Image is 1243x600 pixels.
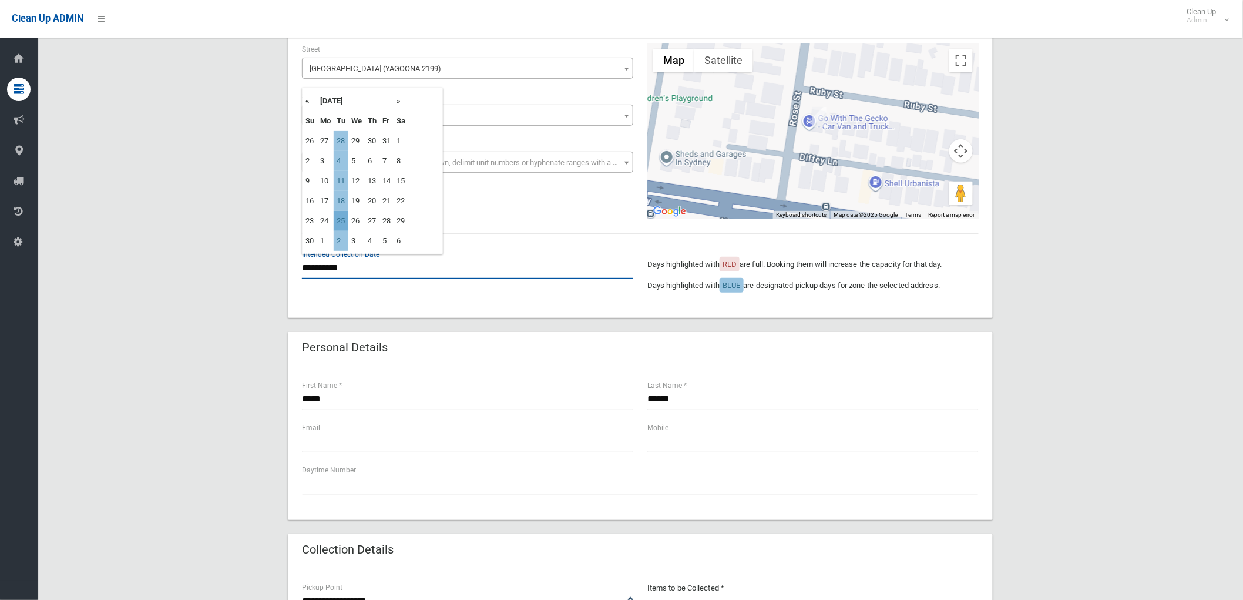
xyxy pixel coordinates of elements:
th: Th [365,111,379,131]
td: 1 [317,231,334,251]
td: 8 [394,151,408,171]
th: Mo [317,111,334,131]
td: 28 [334,131,348,151]
th: » [394,91,408,111]
p: Items to be Collected * [647,581,979,595]
td: 2 [334,231,348,251]
td: 7 [379,151,394,171]
span: Clean Up ADMIN [12,13,83,24]
button: Drag Pegman onto the map to open Street View [949,182,973,205]
span: Map data ©2025 Google [834,212,898,218]
td: 29 [394,211,408,231]
td: 2 [303,151,317,171]
button: Keyboard shortcuts [776,211,827,219]
span: BLUE [723,281,740,290]
header: Collection Details [288,538,408,561]
td: 27 [317,131,334,151]
span: RED [723,260,737,269]
th: Su [303,111,317,131]
td: 9 [303,171,317,191]
span: Clean Up [1181,7,1228,25]
td: 4 [334,151,348,171]
th: Fr [379,111,394,131]
td: 19 [348,191,365,211]
th: Tu [334,111,348,131]
td: 28 [379,211,394,231]
td: 15 [394,171,408,191]
td: 30 [303,231,317,251]
td: 21 [379,191,394,211]
a: Open this area in Google Maps (opens a new window) [650,204,689,219]
th: Sa [394,111,408,131]
span: Ruby Street (YAGOONA 2199) [302,58,633,79]
td: 6 [394,231,408,251]
td: 26 [303,131,317,151]
td: 17 [317,191,334,211]
p: Days highlighted with are full. Booking them will increase the capacity for that day. [647,257,979,271]
button: Map camera controls [949,139,973,163]
td: 29 [348,131,365,151]
img: Google [650,204,689,219]
td: 20 [365,191,379,211]
td: 31 [379,131,394,151]
p: Days highlighted with are designated pickup days for zone the selected address. [647,279,979,293]
td: 18 [334,191,348,211]
span: Ruby Street (YAGOONA 2199) [305,61,630,77]
td: 5 [379,231,394,251]
a: Report a map error [928,212,975,218]
button: Show satellite imagery [694,49,752,72]
td: 1 [394,131,408,151]
th: [DATE] [317,91,394,111]
th: We [348,111,365,131]
span: 29 [305,108,630,124]
div: 29 Ruby Street, YAGOONA NSW 2199 [812,107,827,127]
td: 23 [303,211,317,231]
td: 6 [365,151,379,171]
span: 29 [302,105,633,126]
td: 5 [348,151,365,171]
span: Select the unit number from the dropdown, delimit unit numbers or hyphenate ranges with a comma [310,158,638,167]
small: Admin [1187,16,1217,25]
td: 26 [348,211,365,231]
button: Show street map [653,49,694,72]
td: 14 [379,171,394,191]
td: 13 [365,171,379,191]
td: 27 [365,211,379,231]
td: 24 [317,211,334,231]
button: Toggle fullscreen view [949,49,973,72]
th: « [303,91,317,111]
td: 3 [348,231,365,251]
td: 4 [365,231,379,251]
td: 12 [348,171,365,191]
td: 3 [317,151,334,171]
header: Personal Details [288,336,402,359]
td: 11 [334,171,348,191]
td: 16 [303,191,317,211]
a: Terms (opens in new tab) [905,212,921,218]
td: 10 [317,171,334,191]
td: 30 [365,131,379,151]
td: 25 [334,211,348,231]
td: 22 [394,191,408,211]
